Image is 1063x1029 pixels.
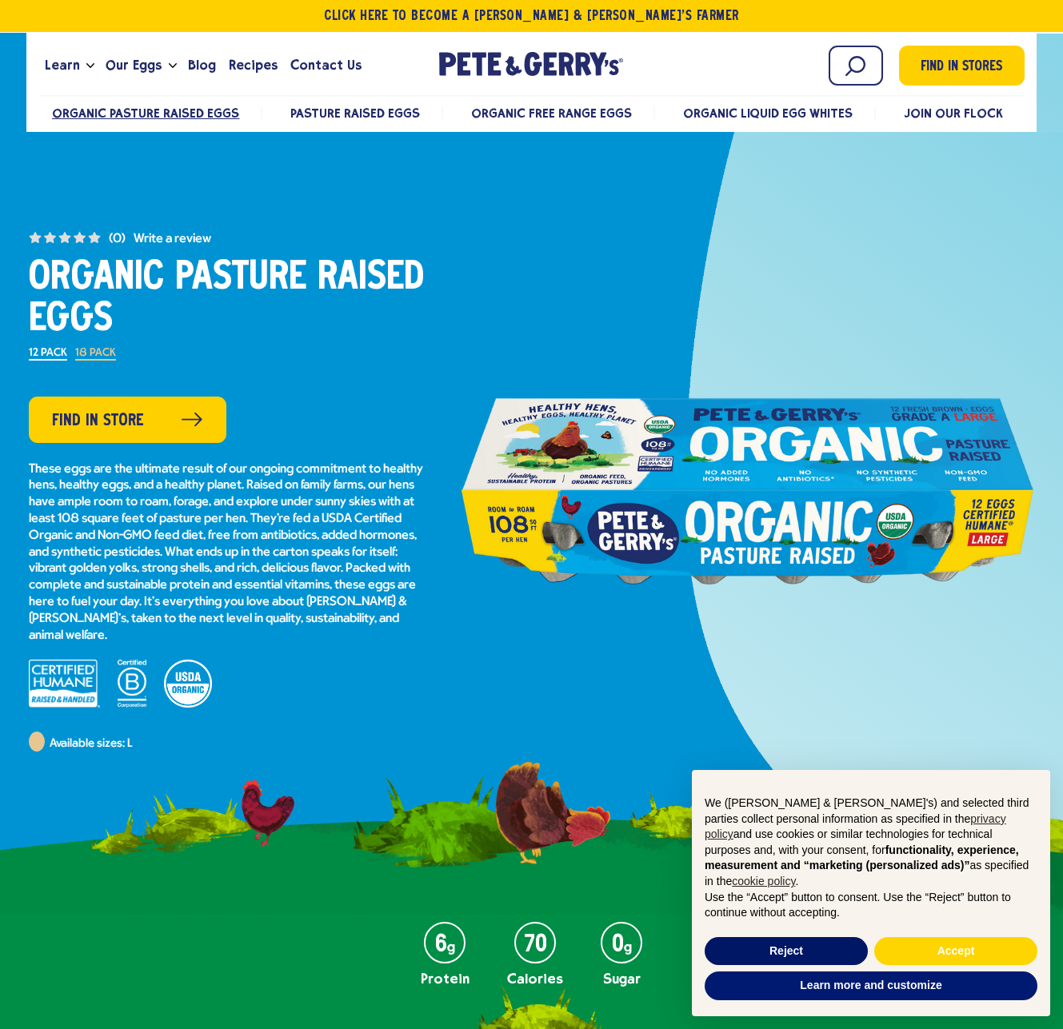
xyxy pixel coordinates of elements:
[229,55,278,75] span: Recipes
[29,348,67,361] label: 12 Pack
[290,106,420,121] a: Pasture Raised Eggs
[29,461,429,644] p: These eggs are the ultimate result of our ongoing commitment to healthy hens, healthy eggs, and a...
[683,106,853,121] a: Organic Liquid Egg Whites
[134,233,211,245] button: Write a Review (opens pop-up)
[624,939,632,954] em: g
[705,937,868,966] button: Reject
[38,44,86,87] a: Learn
[86,63,94,69] button: Open the dropdown menu for Learn
[874,937,1037,966] button: Accept
[447,939,455,954] em: g
[52,409,144,433] span: Find in Store
[705,890,1037,921] p: Use the “Accept” button to consent. Use the “Reject” button to continue without accepting.
[732,875,795,887] a: cookie policy
[109,233,126,245] span: (0)
[435,938,447,952] strong: 6
[45,55,80,75] span: Learn
[899,46,1025,86] a: Find in Stores
[222,44,284,87] a: Recipes
[169,63,177,69] button: Open the dropdown menu for Our Eggs
[612,938,624,952] strong: 0
[29,229,429,245] a: (0) No rating value average rating value is 0.0 of 5. Read 0 Reviews Same page link.Write a Revie...
[601,971,642,986] p: Sugar
[829,46,883,86] input: Search
[188,55,216,75] span: Blog
[524,938,547,952] strong: 70
[284,44,368,87] a: Contact Us
[52,106,240,121] a: Organic Pasture Raised Eggs
[29,397,226,443] a: Find in Store
[921,57,1002,78] span: Find in Stores
[99,44,168,87] a: Our Eggs
[904,106,1003,121] a: Join Our Flock
[421,971,470,986] p: Protein
[471,106,632,121] a: Organic Free Range Eggs
[182,44,222,87] a: Blog
[705,796,1037,890] p: We ([PERSON_NAME] & [PERSON_NAME]'s) and selected third parties collect personal information as s...
[29,257,429,341] h1: Organic Pasture Raised Eggs
[50,738,132,750] span: Available sizes: L
[38,95,1025,130] nav: desktop product menu
[507,971,563,986] p: Calories
[705,971,1037,1000] button: Learn more and customize
[75,348,116,361] label: 18 Pack
[106,55,162,75] span: Our Eggs
[290,55,362,75] span: Contact Us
